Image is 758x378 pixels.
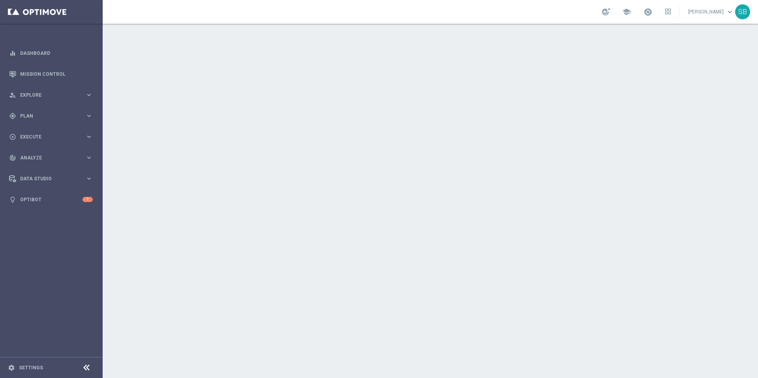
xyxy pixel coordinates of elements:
[9,155,93,161] button: track_changes Analyze keyboard_arrow_right
[9,133,16,140] i: play_circle_outline
[9,92,85,99] div: Explore
[20,64,93,84] a: Mission Control
[20,43,93,64] a: Dashboard
[622,7,631,16] span: school
[9,154,85,161] div: Analyze
[9,43,93,64] div: Dashboard
[85,91,93,99] i: keyboard_arrow_right
[85,175,93,182] i: keyboard_arrow_right
[687,6,735,18] a: [PERSON_NAME]keyboard_arrow_down
[20,155,85,160] span: Analyze
[9,112,85,120] div: Plan
[85,154,93,161] i: keyboard_arrow_right
[735,4,750,19] div: SB
[9,133,85,140] div: Execute
[726,7,734,16] span: keyboard_arrow_down
[9,92,93,98] button: person_search Explore keyboard_arrow_right
[85,133,93,140] i: keyboard_arrow_right
[9,175,85,182] div: Data Studio
[9,134,93,140] button: play_circle_outline Execute keyboard_arrow_right
[9,113,93,119] button: gps_fixed Plan keyboard_arrow_right
[20,135,85,139] span: Execute
[83,197,93,202] div: 2
[9,189,93,210] div: Optibot
[20,93,85,97] span: Explore
[9,154,16,161] i: track_changes
[85,112,93,120] i: keyboard_arrow_right
[9,71,93,77] button: Mission Control
[20,176,85,181] span: Data Studio
[9,196,16,203] i: lightbulb
[9,196,93,203] button: lightbulb Optibot 2
[8,364,15,371] i: settings
[20,114,85,118] span: Plan
[9,50,93,56] button: equalizer Dashboard
[19,365,43,370] a: Settings
[9,50,16,57] i: equalizer
[9,92,16,99] i: person_search
[9,64,93,84] div: Mission Control
[9,112,16,120] i: gps_fixed
[9,176,93,182] button: Data Studio keyboard_arrow_right
[20,189,83,210] a: Optibot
